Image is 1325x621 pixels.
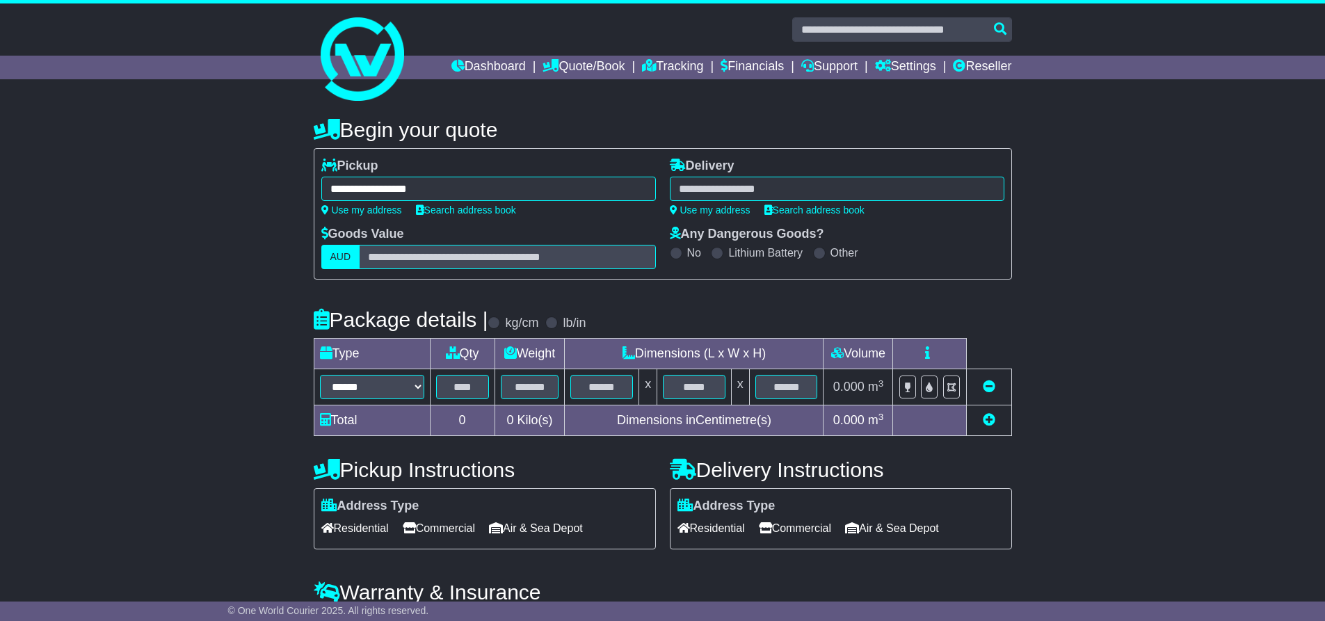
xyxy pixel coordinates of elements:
[228,605,429,616] span: © One World Courier 2025. All rights reserved.
[321,204,402,216] a: Use my address
[314,405,430,436] td: Total
[321,499,419,514] label: Address Type
[983,380,995,394] a: Remove this item
[833,380,865,394] span: 0.000
[721,56,784,79] a: Financials
[314,308,488,331] h4: Package details |
[403,517,475,539] span: Commercial
[677,499,776,514] label: Address Type
[830,246,858,259] label: Other
[314,458,656,481] h4: Pickup Instructions
[489,517,583,539] span: Air & Sea Depot
[505,316,538,331] label: kg/cm
[495,405,565,436] td: Kilo(s)
[670,204,750,216] a: Use my address
[642,56,703,79] a: Tracking
[506,413,513,427] span: 0
[565,405,824,436] td: Dimensions in Centimetre(s)
[824,339,893,369] td: Volume
[801,56,858,79] a: Support
[495,339,565,369] td: Weight
[868,380,884,394] span: m
[563,316,586,331] label: lb/in
[878,378,884,389] sup: 3
[759,517,831,539] span: Commercial
[833,413,865,427] span: 0.000
[845,517,939,539] span: Air & Sea Depot
[731,369,749,405] td: x
[639,369,657,405] td: x
[314,339,430,369] td: Type
[868,413,884,427] span: m
[321,227,404,242] label: Goods Value
[314,118,1012,141] h4: Begin your quote
[543,56,625,79] a: Quote/Book
[983,413,995,427] a: Add new item
[321,159,378,174] label: Pickup
[670,159,734,174] label: Delivery
[677,517,745,539] span: Residential
[764,204,865,216] a: Search address book
[314,581,1012,604] h4: Warranty & Insurance
[565,339,824,369] td: Dimensions (L x W x H)
[687,246,701,259] label: No
[451,56,526,79] a: Dashboard
[321,245,360,269] label: AUD
[416,204,516,216] a: Search address book
[321,517,389,539] span: Residential
[953,56,1011,79] a: Reseller
[430,405,495,436] td: 0
[670,458,1012,481] h4: Delivery Instructions
[430,339,495,369] td: Qty
[670,227,824,242] label: Any Dangerous Goods?
[878,412,884,422] sup: 3
[875,56,936,79] a: Settings
[728,246,803,259] label: Lithium Battery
